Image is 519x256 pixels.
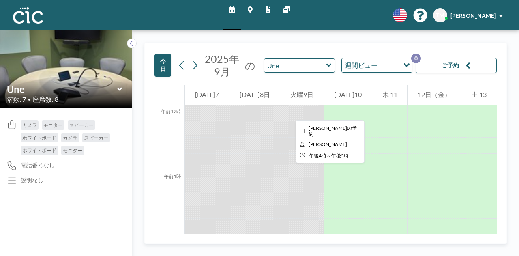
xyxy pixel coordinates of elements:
[436,12,444,19] font: TM
[205,53,239,77] font: 2025年9月
[264,59,326,72] input: ウネ
[21,176,43,183] font: 説明なし
[290,90,313,98] font: 火曜9日
[472,90,487,98] font: 土 13
[22,135,56,141] font: ホワイトボード
[28,97,30,102] font: •
[7,83,117,95] input: ウネ
[195,90,219,98] font: [DATE]7
[442,62,459,69] font: ご予約
[22,147,56,153] font: ホワイトボード
[380,60,399,71] input: オプションを検索
[21,161,55,168] font: 電話番号なし
[326,153,331,159] font: ～
[160,58,166,72] font: 今日
[63,135,77,141] font: カメラ
[84,135,108,141] font: スピーカー
[63,147,82,153] font: モニター
[418,90,451,98] font: 12日（金）
[331,153,349,159] font: 午後5時
[414,55,418,62] font: 0
[309,141,347,147] span: 岡麻美
[245,59,255,71] font: の
[13,7,43,24] img: 組織ロゴ
[345,61,377,69] font: 週間ビュー
[164,173,181,179] font: 午前1時
[382,90,397,98] font: 木 11
[43,122,63,128] font: モニター
[240,90,270,98] font: [DATE]8日
[22,122,37,128] font: カメラ
[32,95,58,103] font: 座席数: 8
[161,108,181,114] font: 午前12時
[69,122,94,128] font: スピーカー
[342,58,412,72] div: オプションを検索
[309,153,326,159] font: 午後4時
[309,125,357,137] span: あさみさんの予約
[416,58,497,73] button: ご予約0
[154,54,171,77] button: 今日
[334,90,362,98] font: [DATE]10
[450,12,496,19] font: [PERSON_NAME]
[6,95,26,103] font: 階数: 7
